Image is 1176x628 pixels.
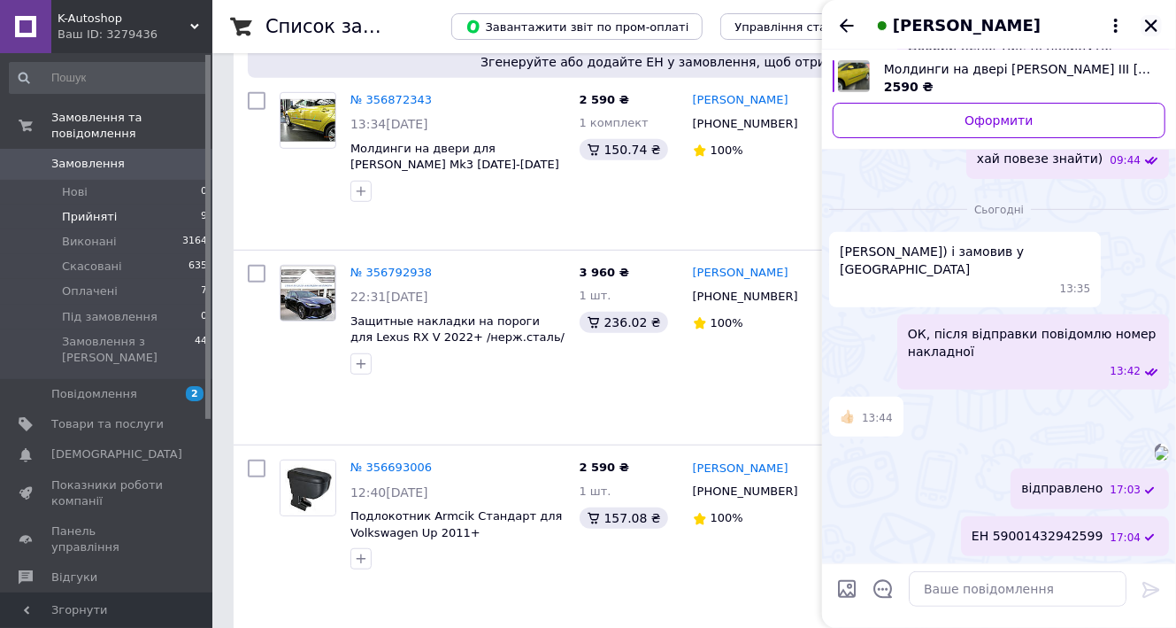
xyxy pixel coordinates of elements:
[281,266,335,321] img: Фото товару
[201,184,207,200] span: 0
[281,461,335,516] img: Фото товару
[689,285,802,308] div: [PHONE_NUMBER]
[201,283,207,299] span: 7
[280,460,336,516] a: Фото товару
[838,60,870,92] img: 3157349031_w640_h640_moldingi-na-dveri.jpg
[188,259,207,275] span: 635
[62,283,118,299] span: Оплачені
[872,578,895,601] button: Відкрити шаблони відповідей
[580,485,611,498] span: 1 шт.
[51,386,137,402] span: Повідомлення
[62,259,122,275] span: Скасовані
[693,265,788,282] a: [PERSON_NAME]
[1021,479,1103,498] span: відправлено
[451,13,703,40] button: Завантажити звіт по пром-оплаті
[62,209,117,225] span: Прийняті
[62,184,88,200] span: Нові
[1141,15,1162,36] button: Закрити
[1060,282,1091,297] span: 13:35 12.08.2025
[862,411,893,426] span: 13:44 12.08.2025
[62,334,195,366] span: Замовлення з [PERSON_NAME]
[51,156,125,172] span: Замовлення
[1110,483,1141,498] span: 17:03 12.08.2025
[281,99,335,142] img: Фото товару
[62,309,158,325] span: Під замовлення
[9,62,209,94] input: Пошук
[51,523,164,555] span: Панель управління
[58,11,190,27] span: K-Autoshop
[884,80,934,94] span: 2590 ₴
[201,309,207,325] span: 0
[265,16,445,37] h1: Список замовлень
[350,461,432,474] a: № 356693006
[580,266,629,279] span: 3 960 ₴
[893,14,1041,37] span: [PERSON_NAME]
[689,112,802,136] div: [PHONE_NUMBER]
[734,20,870,34] span: Управління статусами
[51,477,164,509] span: Показники роботи компанії
[255,53,1134,71] span: Згенеруйте або додайте ЕН у замовлення, щоб отримати оплату
[280,92,336,149] a: Фото товару
[350,509,563,539] a: Подлокотник Armcik Стандарт для Volkswagen Up 2011+
[350,266,432,279] a: № 356792938
[711,143,743,157] span: 100%
[840,243,1090,278] span: [PERSON_NAME]) і замовив у [GEOGRAPHIC_DATA]
[58,27,212,43] div: Ваш ID: 3279436
[51,446,182,462] span: [DEMOGRAPHIC_DATA]
[350,117,428,131] span: 13:34[DATE]
[972,527,1103,546] span: ЕН 59001432942599
[833,60,1165,96] a: Переглянути товар
[689,480,802,503] div: [PHONE_NUMBER]
[580,289,611,302] span: 1 шт.
[908,325,1158,361] span: ОК, після відправки повідомлю номер накладної
[967,203,1031,218] span: Сьогодні
[280,265,336,322] a: Фото товару
[350,93,432,106] a: № 356872343
[580,508,668,529] div: 157.08 ₴
[1110,364,1141,379] span: 13:42 12.08.2025
[182,234,207,250] span: 3164
[1155,446,1169,461] img: 4a7860d0-7e7c-46cf-888e-46a7f43fbaa5
[195,334,207,366] span: 44
[51,416,164,432] span: Товари та послуги
[62,234,117,250] span: Виконані
[693,461,788,477] a: [PERSON_NAME]
[580,93,629,106] span: 2 590 ₴
[833,103,1165,138] a: Оформити
[186,386,204,401] span: 2
[580,312,668,333] div: 236.02 ₴
[693,92,788,109] a: [PERSON_NAME]
[829,200,1169,218] div: 12.08.2025
[840,407,855,426] span: 👍🏻
[350,314,565,345] a: Защитные накладки на пороги для Lexus RX V 2022+ /нерж.сталь/
[977,150,1103,168] span: хай повезе знайти)
[350,290,428,304] span: 22:31[DATE]
[51,110,212,142] span: Замовлення та повідомлення
[350,142,561,188] a: Молдинги на двери для [PERSON_NAME] Mk3 [DATE]-[DATE] / Focus Mk3 рестайл. [DATE]-[DATE]
[1110,531,1141,546] span: 17:04 12.08.2025
[580,461,629,474] span: 2 590 ₴
[711,316,743,330] span: 100%
[580,139,668,160] div: 150.74 ₴
[465,19,688,35] span: Завантажити звіт по пром-оплаті
[720,13,884,40] button: Управління статусами
[884,60,1151,78] span: Молдинги на двері [PERSON_NAME] III [DATE]-[DATE] / Focus III Lift. 2014>
[350,485,428,500] span: 12:40[DATE]
[1110,153,1141,168] span: 09:44 28.07.2025
[872,14,1126,37] button: [PERSON_NAME]
[711,511,743,524] span: 100%
[836,15,857,36] button: Назад
[201,209,207,225] span: 9
[51,570,97,585] span: Відгуки
[580,116,649,129] span: 1 комплект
